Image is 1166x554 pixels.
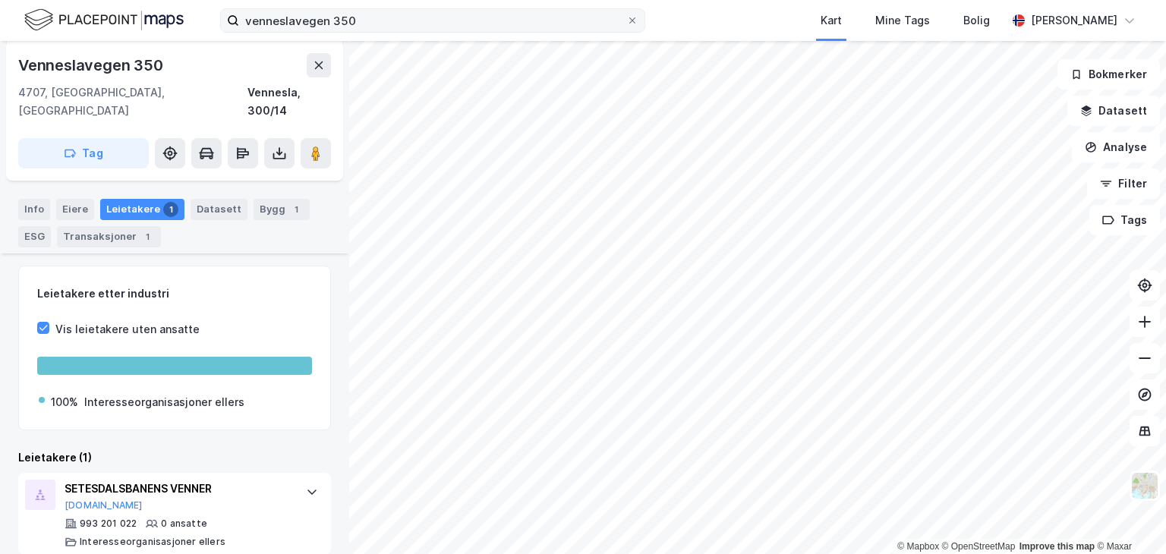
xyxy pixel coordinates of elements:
div: Venneslavegen 350 [18,53,166,77]
div: Leietakere (1) [18,449,331,467]
img: logo.f888ab2527a4732fd821a326f86c7f29.svg [24,7,184,33]
div: Eiere [56,199,94,220]
div: Bygg [254,199,310,220]
div: 1 [140,229,155,244]
div: Interesseorganisasjoner ellers [84,393,244,411]
iframe: Chat Widget [1090,481,1166,554]
div: Info [18,199,50,220]
button: Datasett [1067,96,1160,126]
div: Bolig [963,11,990,30]
div: 0 ansatte [161,518,207,530]
button: Filter [1087,168,1160,199]
div: Interesseorganisasjoner ellers [80,536,225,548]
div: Leietakere [100,199,184,220]
div: Kart [821,11,842,30]
div: Datasett [191,199,247,220]
div: [PERSON_NAME] [1031,11,1117,30]
div: Transaksjoner [57,226,161,247]
div: Vis leietakere uten ansatte [55,320,200,338]
button: Tag [18,138,149,168]
div: 4707, [GEOGRAPHIC_DATA], [GEOGRAPHIC_DATA] [18,83,247,120]
a: Improve this map [1019,541,1095,552]
div: 1 [163,202,178,217]
img: Z [1130,471,1159,500]
button: [DOMAIN_NAME] [65,499,143,512]
input: Søk på adresse, matrikkel, gårdeiere, leietakere eller personer [239,9,626,32]
a: Mapbox [897,541,939,552]
div: 993 201 022 [80,518,137,530]
div: 1 [288,202,304,217]
a: OpenStreetMap [942,541,1016,552]
div: Mine Tags [875,11,930,30]
button: Analyse [1072,132,1160,162]
button: Bokmerker [1057,59,1160,90]
div: Leietakere etter industri [37,285,312,303]
div: 100% [51,393,78,411]
div: SETESDALSBANENS VENNER [65,480,291,498]
div: Vennesla, 300/14 [247,83,331,120]
button: Tags [1089,205,1160,235]
div: ESG [18,226,51,247]
div: Kontrollprogram for chat [1090,481,1166,554]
